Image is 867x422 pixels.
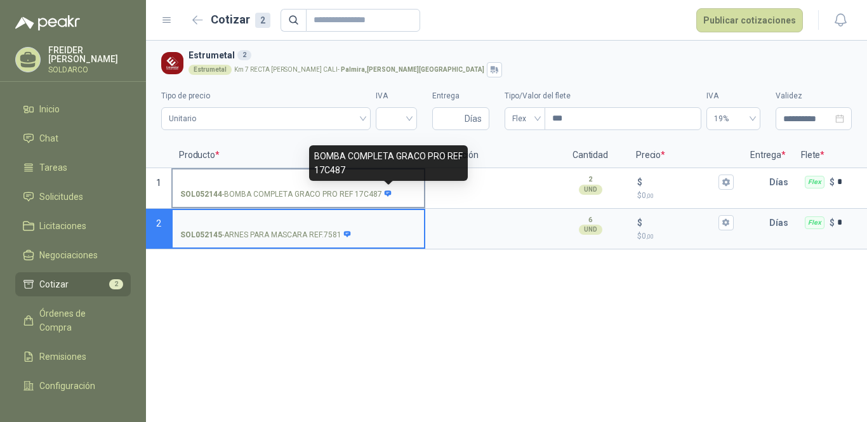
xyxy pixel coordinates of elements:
[776,90,852,102] label: Validez
[505,90,701,102] label: Tipo/Valor del flete
[48,66,131,74] p: SOLDARCO
[15,214,131,238] a: Licitaciones
[646,192,654,199] span: ,00
[646,233,654,240] span: ,00
[15,126,131,150] a: Chat
[718,215,734,230] button: $$0,00
[161,52,183,74] img: Company Logo
[425,143,552,168] p: Descripción
[718,175,734,190] button: $$0,00
[180,218,416,228] input: SOL052145-ARNES PARA MASCARA REF.7581
[39,350,86,364] span: Remisiones
[588,175,592,185] p: 2
[465,108,482,129] span: Días
[637,216,642,230] p: $
[645,218,716,227] input: $$0,00
[39,307,119,334] span: Órdenes de Compra
[432,90,489,102] label: Entrega
[255,13,270,28] div: 2
[341,66,484,73] strong: Palmira , [PERSON_NAME][GEOGRAPHIC_DATA]
[189,65,232,75] div: Estrumetal
[830,175,835,189] p: $
[579,185,602,195] div: UND
[156,218,161,228] span: 2
[39,102,60,116] span: Inicio
[642,232,654,241] span: 0
[48,46,131,63] p: FREIDER [PERSON_NAME]
[579,225,602,235] div: UND
[805,176,824,188] div: Flex
[637,230,734,242] p: $
[15,374,131,398] a: Configuración
[180,178,416,187] input: SOL052144-BOMBA COMPLETA GRACO PRO REF 17C487
[211,11,270,29] h2: Cotizar
[15,15,80,30] img: Logo peakr
[805,216,824,229] div: Flex
[109,279,123,289] span: 2
[15,345,131,369] a: Remisiones
[180,188,222,201] strong: SOL052144
[180,229,352,241] p: - ARNES PARA MASCARA REF.7581
[15,97,131,121] a: Inicio
[714,109,753,128] span: 19%
[171,143,425,168] p: Producto
[769,169,793,195] p: Días
[588,215,592,225] p: 6
[706,90,760,102] label: IVA
[39,248,98,262] span: Negociaciones
[743,143,793,168] p: Entrega
[309,145,468,181] div: BOMBA COMPLETA GRACO PRO REF 17C487
[234,67,484,73] p: Km 7 RECTA [PERSON_NAME] CALI -
[642,191,654,200] span: 0
[830,216,835,230] p: $
[39,219,86,233] span: Licitaciones
[39,190,83,204] span: Solicitudes
[512,109,538,128] span: Flex
[169,109,363,128] span: Unitario
[15,243,131,267] a: Negociaciones
[39,277,69,291] span: Cotizar
[645,177,716,187] input: $$0,00
[15,301,131,340] a: Órdenes de Compra
[552,143,628,168] p: Cantidad
[769,210,793,235] p: Días
[376,90,417,102] label: IVA
[180,188,392,201] p: - BOMBA COMPLETA GRACO PRO REF 17C487
[237,50,251,60] div: 2
[180,229,222,241] strong: SOL052145
[39,161,67,175] span: Tareas
[15,272,131,296] a: Cotizar2
[628,143,743,168] p: Precio
[39,379,95,393] span: Configuración
[189,48,847,62] h3: Estrumetal
[637,190,734,202] p: $
[161,90,371,102] label: Tipo de precio
[156,178,161,188] span: 1
[637,175,642,189] p: $
[15,185,131,209] a: Solicitudes
[39,131,58,145] span: Chat
[15,155,131,180] a: Tareas
[696,8,803,32] button: Publicar cotizaciones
